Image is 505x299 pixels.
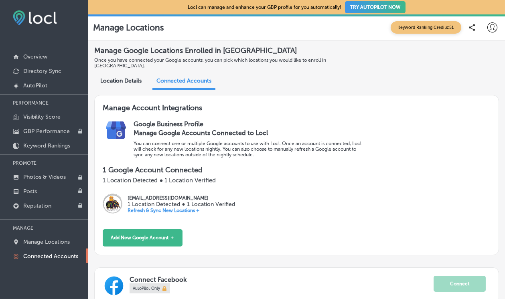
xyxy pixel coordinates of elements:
p: Manage Locations [23,238,70,245]
p: GBP Performance [23,128,70,135]
h3: Manage Account Integrations [103,103,490,120]
p: Refresh & Sync New Locations + [128,208,235,213]
p: [EMAIL_ADDRESS][DOMAIN_NAME] [128,195,235,201]
button: TRY AUTOPILOT NOW [345,1,406,13]
p: Keyword Rankings [23,142,70,149]
p: Photos & Videos [23,174,66,180]
button: Connect [434,276,486,292]
img: fda3e92497d09a02dc62c9cd864e3231.png [13,10,57,25]
button: Add New Google Account ＋ [103,229,183,246]
p: Reputation [23,202,51,209]
p: AutoPilot [23,82,47,89]
p: 1 Location Detected ● 1 Location Verified [103,177,490,184]
p: 1 Google Account Connected [103,166,490,174]
p: Connect Facebook [130,276,433,283]
p: Posts [23,188,37,195]
h2: Google Business Profile [134,120,491,128]
p: You can connect one or multiple Google accounts to use with Locl. Once an account is connected, L... [134,141,365,158]
p: Manage Locations [93,22,164,32]
span: Keyword Ranking Credits: 51 [391,21,461,34]
p: Overview [23,53,47,60]
p: Once you have connected your Google accounts, you can pick which locations you would like to enro... [94,57,357,69]
h2: Manage Google Locations Enrolled in [GEOGRAPHIC_DATA] [94,44,499,57]
span: AutoPilot Only [133,285,160,293]
p: Visibility Score [23,113,61,120]
span: Connected Accounts [156,77,211,84]
h3: Manage Google Accounts Connected to Locl [134,129,365,137]
span: Location Details [100,77,142,84]
p: Directory Sync [23,68,61,75]
p: Connected Accounts [23,253,78,260]
p: 1 Location Detected ● 1 Location Verified [128,201,235,208]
